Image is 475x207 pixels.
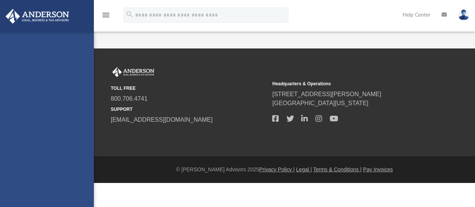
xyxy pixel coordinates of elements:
a: Legal | [296,166,312,172]
img: Anderson Advisors Platinum Portal [3,9,71,24]
small: SUPPORT [111,106,267,113]
small: Headquarters & Operations [272,80,428,87]
a: Pay Invoices [363,166,393,172]
a: [GEOGRAPHIC_DATA][US_STATE] [272,100,368,106]
a: Privacy Policy | [259,166,295,172]
a: [STREET_ADDRESS][PERSON_NAME] [272,91,381,97]
a: [EMAIL_ADDRESS][DOMAIN_NAME] [111,116,213,123]
a: 800.706.4741 [111,95,148,102]
i: search [125,10,134,18]
i: menu [101,11,110,20]
img: User Pic [458,9,469,20]
div: © [PERSON_NAME] Advisors 2025 [94,166,475,174]
img: Anderson Advisors Platinum Portal [111,67,156,77]
a: menu [101,14,110,20]
a: Terms & Conditions | [313,166,362,172]
small: TOLL FREE [111,85,267,92]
